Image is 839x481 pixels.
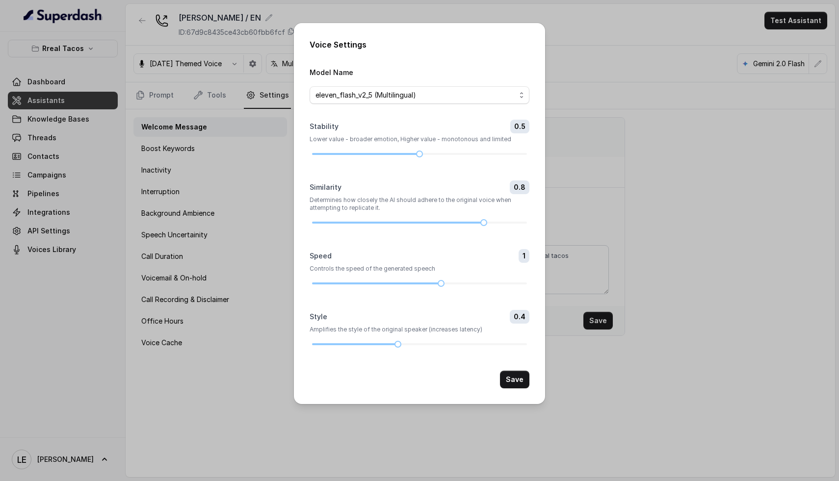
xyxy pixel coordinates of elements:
[310,326,529,333] p: Amplifies the style of the original speaker (increases latency)
[310,86,529,104] button: eleven_flash_v2_5 (Multilingual)
[510,310,529,324] span: 0.4
[310,122,339,131] label: Stability
[310,68,353,76] label: Model Name
[510,180,529,194] span: 0.8
[310,182,341,192] label: Similarity
[500,371,529,388] button: Save
[315,89,516,101] span: eleven_flash_v2_5 (Multilingual)
[310,312,327,322] label: Style
[519,249,529,263] span: 1
[310,135,529,143] p: Lower value - broader emotion, Higher value - monotonous and limited
[310,265,529,273] p: Controls the speed of the generated speech
[310,196,529,212] p: Determines how closely the AI should adhere to the original voice when attempting to replicate it.
[510,120,529,133] span: 0.5
[310,39,529,51] h2: Voice Settings
[310,251,332,261] label: Speed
